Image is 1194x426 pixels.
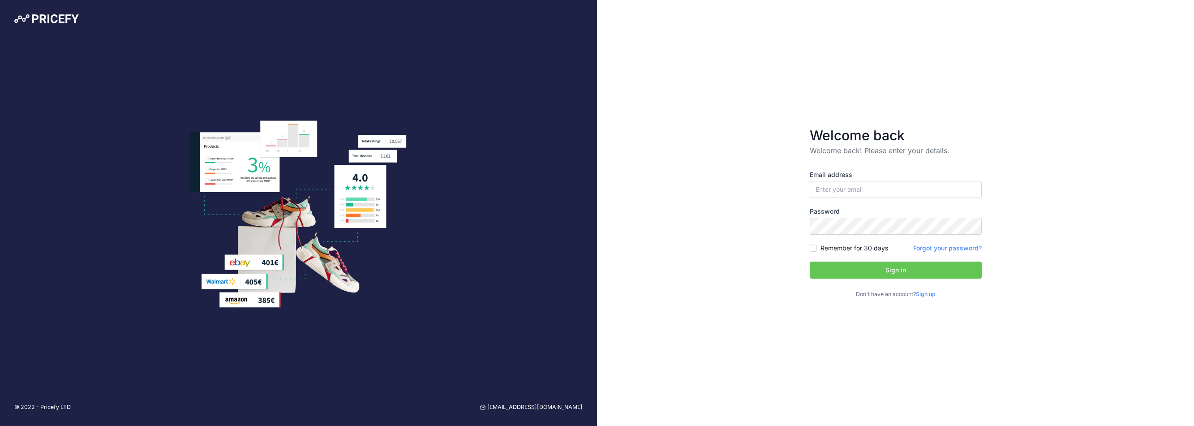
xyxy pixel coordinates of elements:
button: Sign in [810,262,982,279]
p: Welcome back! Please enter your details. [810,145,982,156]
label: Remember for 30 days [820,244,888,253]
label: Password [810,207,982,216]
a: Sign up [916,291,936,297]
img: Pricefy [14,14,79,23]
a: Forgot your password? [913,244,982,252]
a: [EMAIL_ADDRESS][DOMAIN_NAME] [480,403,583,412]
h3: Welcome back [810,127,982,143]
p: Don't have an account? [810,290,982,299]
input: Enter your email [810,181,982,198]
label: Email address [810,170,982,179]
p: © 2022 - Pricefy LTD [14,403,71,412]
